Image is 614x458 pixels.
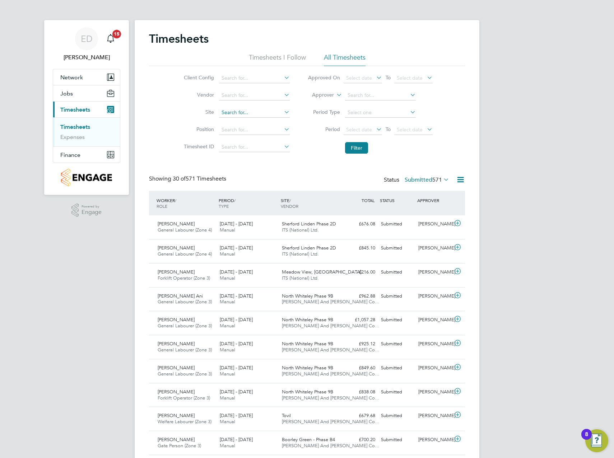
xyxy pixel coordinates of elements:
[173,175,226,182] span: 571 Timesheets
[415,362,453,374] div: [PERSON_NAME]
[341,434,378,446] div: £700.20
[219,125,290,135] input: Search for...
[378,338,415,350] div: Submitted
[53,53,120,62] span: Ellie Davis
[249,53,306,66] li: Timesheets I Follow
[220,436,253,443] span: [DATE] - [DATE]
[341,242,378,254] div: £845.10
[82,209,102,215] span: Engage
[158,341,195,347] span: [PERSON_NAME]
[345,142,368,154] button: Filter
[158,365,195,371] span: [PERSON_NAME]
[220,227,235,233] span: Manual
[282,251,319,257] span: ITS (National) Ltd.
[585,429,608,452] button: Open Resource Center, 8 new notifications
[362,197,375,203] span: TOTAL
[282,227,319,233] span: ITS (National) Ltd.
[82,204,102,210] span: Powered by
[149,175,228,183] div: Showing
[158,269,195,275] span: [PERSON_NAME]
[383,125,393,134] span: To
[432,176,442,183] span: 571
[220,245,253,251] span: [DATE] - [DATE]
[220,251,235,257] span: Manual
[158,419,211,425] span: Welfare Labourer (Zone 3)
[60,106,90,113] span: Timesheets
[158,245,195,251] span: [PERSON_NAME]
[44,20,129,195] nav: Main navigation
[346,126,372,133] span: Select date
[53,117,120,146] div: Timesheets
[61,169,112,186] img: countryside-properties-logo-retina.png
[60,123,90,130] a: Timesheets
[182,109,214,115] label: Site
[220,293,253,299] span: [DATE] - [DATE]
[345,108,416,118] input: Select one
[378,242,415,254] div: Submitted
[378,266,415,278] div: Submitted
[157,203,167,209] span: ROLE
[341,266,378,278] div: £216.00
[219,90,290,101] input: Search for...
[281,203,298,209] span: VENDOR
[219,203,229,209] span: TYPE
[158,323,212,329] span: General Labourer (Zone 3)
[182,74,214,81] label: Client Config
[415,314,453,326] div: [PERSON_NAME]
[289,197,291,203] span: /
[158,227,212,233] span: General Labourer (Zone 4)
[53,27,120,62] a: ED[PERSON_NAME]
[415,434,453,446] div: [PERSON_NAME]
[282,323,380,329] span: [PERSON_NAME] And [PERSON_NAME] Co…
[282,419,380,425] span: [PERSON_NAME] And [PERSON_NAME] Co…
[378,362,415,374] div: Submitted
[378,314,415,326] div: Submitted
[220,341,253,347] span: [DATE] - [DATE]
[282,365,333,371] span: North Whiteley Phase 9B
[415,218,453,230] div: [PERSON_NAME]
[220,299,235,305] span: Manual
[405,176,449,183] label: Submitted
[282,269,366,275] span: Meadow View, [GEOGRAPHIC_DATA]…
[282,395,380,401] span: [PERSON_NAME] And [PERSON_NAME] Co…
[282,371,380,377] span: [PERSON_NAME] And [PERSON_NAME] Co…
[282,341,333,347] span: North Whiteley Phase 9B
[415,410,453,422] div: [PERSON_NAME]
[53,169,120,186] a: Go to home page
[173,175,186,182] span: 30 of
[282,412,291,419] span: Tovil
[220,221,253,227] span: [DATE] - [DATE]
[282,275,319,281] span: ITS (National) Ltd.
[220,269,253,275] span: [DATE] - [DATE]
[60,134,85,140] a: Expenses
[378,290,415,302] div: Submitted
[279,194,341,212] div: SITE
[220,371,235,377] span: Manual
[220,317,253,323] span: [DATE] - [DATE]
[415,290,453,302] div: [PERSON_NAME]
[158,436,195,443] span: [PERSON_NAME]
[282,347,380,353] span: [PERSON_NAME] And [PERSON_NAME] Co…
[220,323,235,329] span: Manual
[158,389,195,395] span: [PERSON_NAME]
[341,218,378,230] div: £676.08
[341,410,378,422] div: £679.68
[182,92,214,98] label: Vendor
[282,245,336,251] span: Sherford Linden Phase 2D
[384,175,451,185] div: Status
[158,275,210,281] span: Forklift Operator (Zone 3)
[378,434,415,446] div: Submitted
[378,218,415,230] div: Submitted
[341,362,378,374] div: £849.60
[415,242,453,254] div: [PERSON_NAME]
[220,395,235,401] span: Manual
[415,386,453,398] div: [PERSON_NAME]
[219,73,290,83] input: Search for...
[60,74,83,81] span: Network
[415,338,453,350] div: [PERSON_NAME]
[60,90,73,97] span: Jobs
[53,147,120,163] button: Finance
[308,109,340,115] label: Period Type
[217,194,279,212] div: PERIOD
[158,412,195,419] span: [PERSON_NAME]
